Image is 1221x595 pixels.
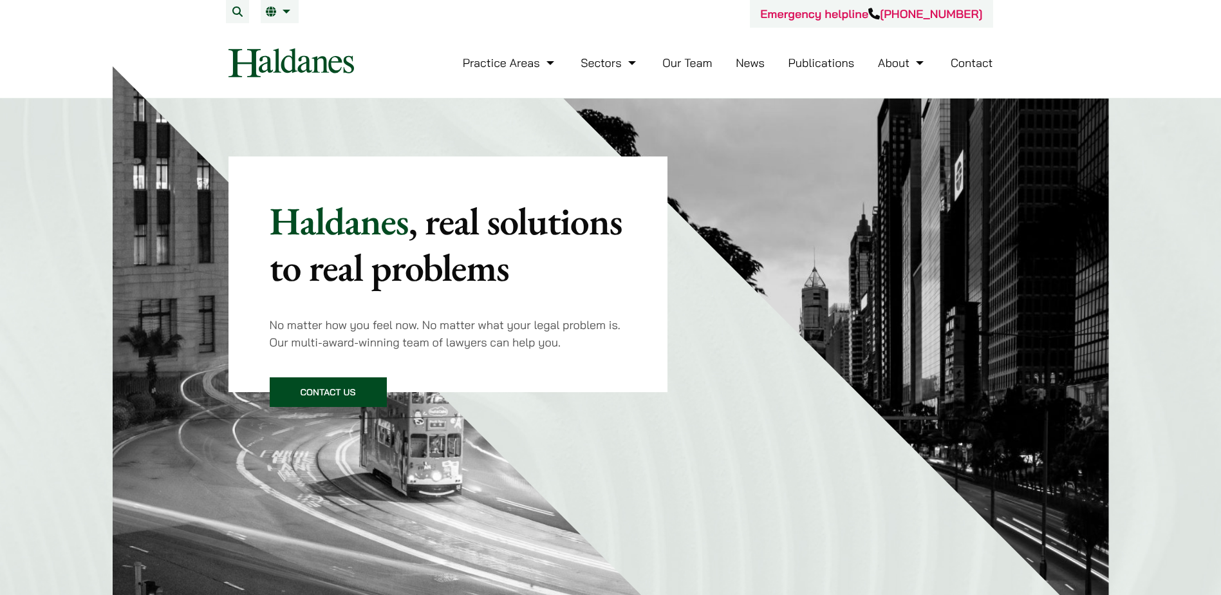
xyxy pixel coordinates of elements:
a: News [736,55,765,70]
a: Contact [951,55,993,70]
a: About [878,55,927,70]
mark: , real solutions to real problems [270,196,622,292]
a: Emergency helpline[PHONE_NUMBER] [760,6,982,21]
a: EN [266,6,294,17]
p: Haldanes [270,198,627,290]
a: Sectors [581,55,638,70]
p: No matter how you feel now. No matter what your legal problem is. Our multi-award-winning team of... [270,316,627,351]
a: Practice Areas [463,55,557,70]
a: Publications [788,55,855,70]
a: Contact Us [270,377,387,407]
img: Logo of Haldanes [228,48,354,77]
a: Our Team [662,55,712,70]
